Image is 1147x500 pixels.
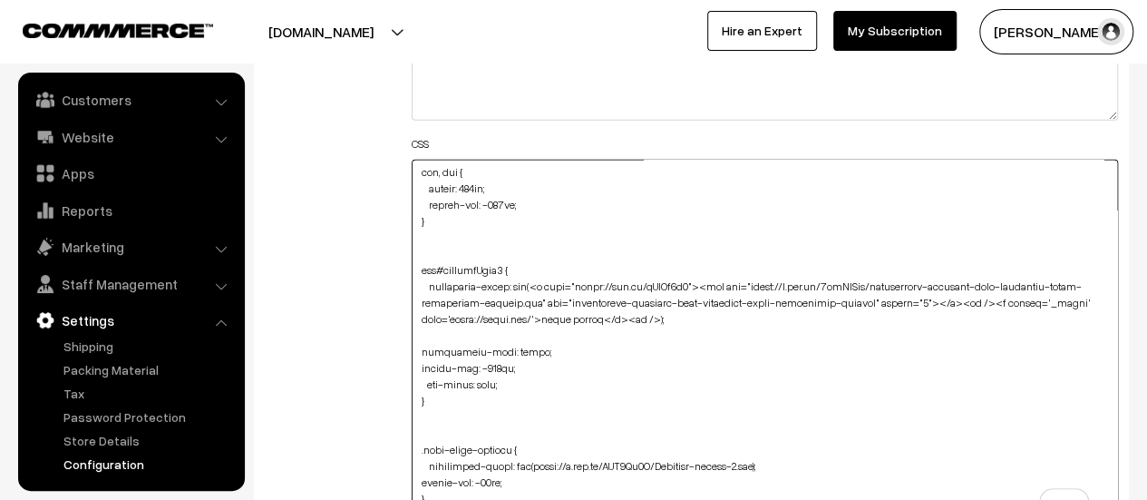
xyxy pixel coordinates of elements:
[23,194,238,227] a: Reports
[59,384,238,403] a: Tax
[59,455,238,474] a: Configuration
[23,18,181,40] a: COMMMERCE
[412,136,429,152] label: CSS
[23,157,238,190] a: Apps
[23,24,213,37] img: COMMMERCE
[59,407,238,426] a: Password Protection
[23,121,238,153] a: Website
[23,304,238,337] a: Settings
[205,9,437,54] button: [DOMAIN_NAME]
[23,83,238,116] a: Customers
[59,360,238,379] a: Packing Material
[707,11,817,51] a: Hire an Expert
[833,11,957,51] a: My Subscription
[979,9,1133,54] button: [PERSON_NAME]
[1097,18,1124,45] img: user
[23,230,238,263] a: Marketing
[59,431,238,450] a: Store Details
[59,337,238,356] a: Shipping
[23,268,238,300] a: Staff Management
